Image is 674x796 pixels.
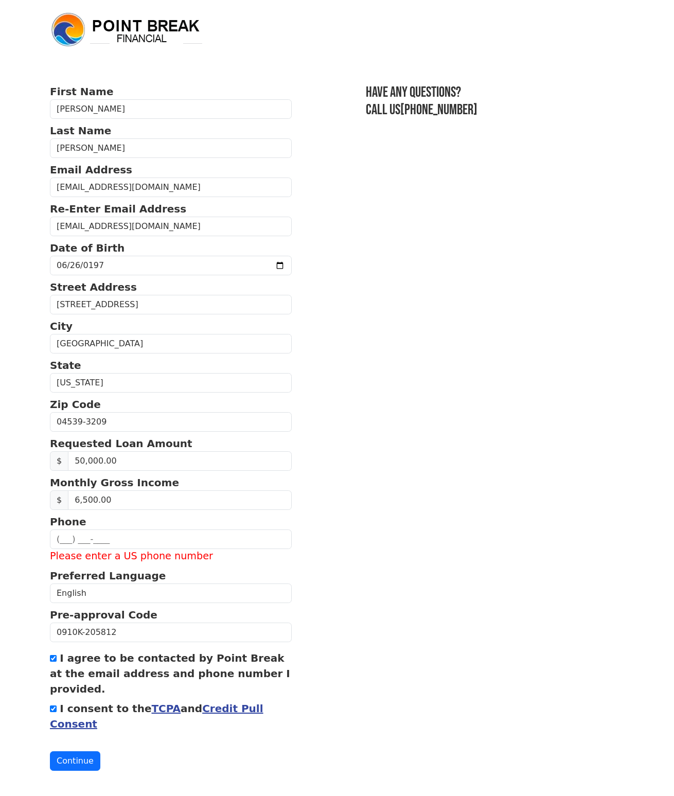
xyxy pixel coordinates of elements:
[50,320,73,332] strong: City
[50,570,166,582] strong: Preferred Language
[50,398,101,411] strong: Zip Code
[50,138,292,158] input: Last Name
[50,751,100,771] button: Continue
[400,101,477,118] a: [PHONE_NUMBER]
[50,164,132,176] strong: Email Address
[50,475,292,490] p: Monthly Gross Income
[50,549,292,564] label: Please enter a US phone number
[50,609,157,621] strong: Pre-approval Code
[50,359,81,372] strong: State
[50,178,292,197] input: Email Address
[50,203,186,215] strong: Re-Enter Email Address
[366,84,624,101] h3: Have any questions?
[50,11,204,48] img: logo.png
[50,702,263,730] a: Credit Pull Consent
[50,490,68,510] span: $
[50,623,292,642] input: Pre-approval Code
[50,652,290,695] label: I agree to be contacted by Point Break at the email address and phone number I provided.
[50,516,86,528] strong: Phone
[50,125,111,137] strong: Last Name
[50,85,113,98] strong: First Name
[366,101,624,119] h3: Call us
[50,412,292,432] input: Zip Code
[50,451,68,471] span: $
[50,295,292,314] input: Street Address
[50,217,292,236] input: Re-Enter Email Address
[68,490,292,510] input: Monthly Gross Income
[151,702,181,715] a: TCPA
[50,437,192,450] strong: Requested Loan Amount
[68,451,292,471] input: Requested Loan Amount
[50,242,125,254] strong: Date of Birth
[50,334,292,353] input: City
[50,702,263,730] label: I consent to the and
[50,99,292,119] input: First Name
[50,529,292,549] input: (___) ___-____
[50,281,137,293] strong: Street Address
